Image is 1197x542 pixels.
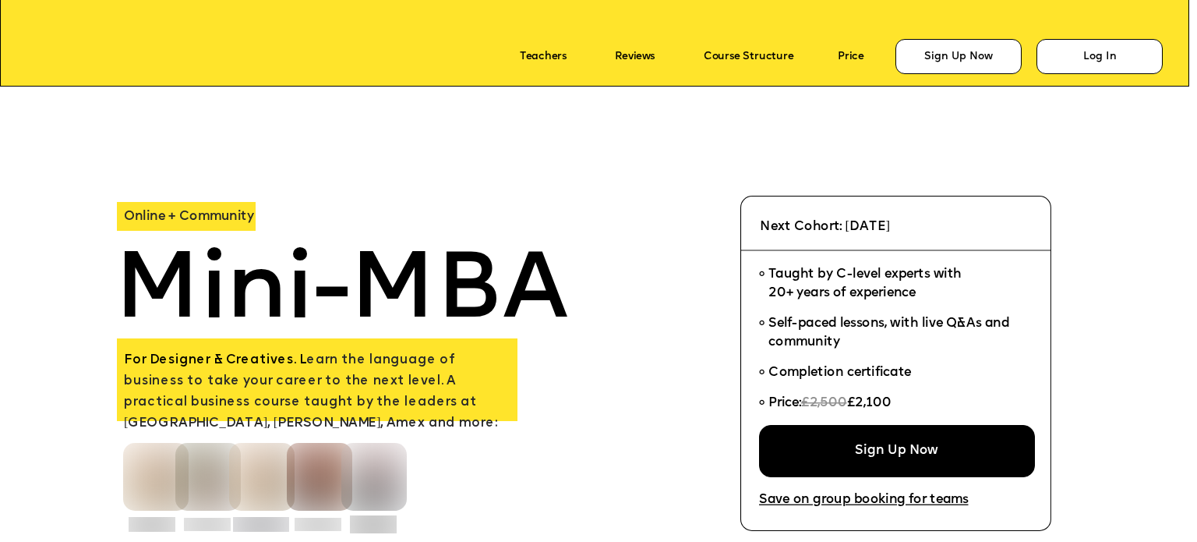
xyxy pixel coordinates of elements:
a: Teachers [520,51,567,62]
a: Reviews [615,51,655,62]
span: £2,500 [801,397,847,410]
span: Self-paced lessons, with live Q&As and community [768,317,1013,349]
span: For Designer & Creatives. L [124,353,306,367]
span: Mini-MBA [115,246,568,340]
span: Price: [768,397,801,410]
span: Online + Community [124,211,254,224]
span: £2,100 [846,397,891,410]
a: Price [838,51,863,62]
span: Taught by C-level experts with 20+ years of experience [768,268,962,300]
span: Next Cohort: [DATE] [760,221,890,234]
span: Completion certificate [768,367,911,380]
a: Course Structure [704,51,794,62]
span: earn the language of business to take your career to the next level. A practical business course ... [124,353,497,430]
a: Save on group booking for teams [759,494,969,508]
